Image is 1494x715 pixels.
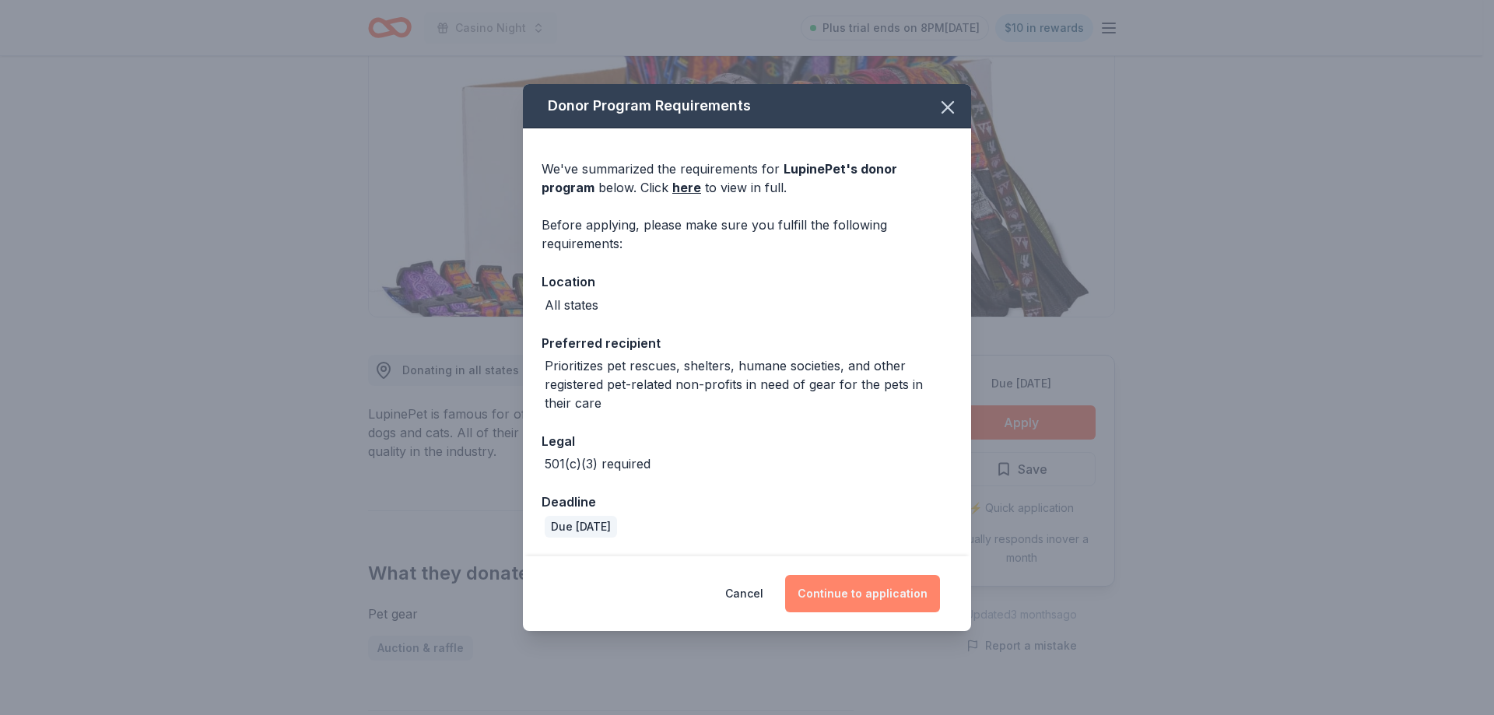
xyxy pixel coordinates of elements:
[542,333,952,353] div: Preferred recipient
[545,356,952,412] div: Prioritizes pet rescues, shelters, humane societies, and other registered pet-related non-profits...
[545,296,598,314] div: All states
[545,516,617,538] div: Due [DATE]
[542,492,952,512] div: Deadline
[785,575,940,612] button: Continue to application
[672,178,701,197] a: here
[725,575,763,612] button: Cancel
[542,216,952,253] div: Before applying, please make sure you fulfill the following requirements:
[542,272,952,292] div: Location
[542,431,952,451] div: Legal
[523,84,971,128] div: Donor Program Requirements
[542,159,952,197] div: We've summarized the requirements for below. Click to view in full.
[545,454,651,473] div: 501(c)(3) required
